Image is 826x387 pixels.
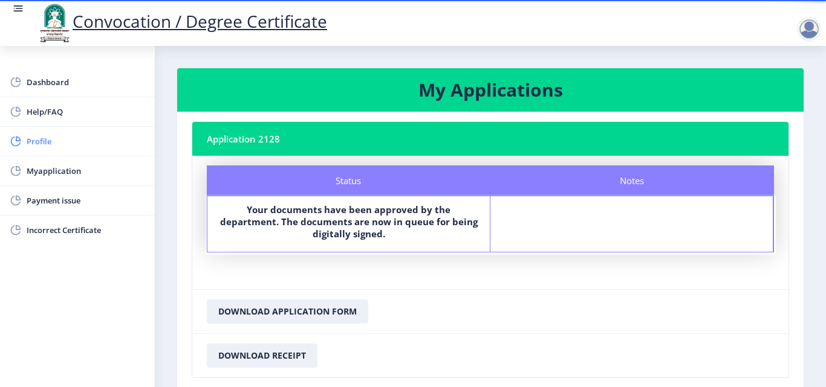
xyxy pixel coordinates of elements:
[27,104,145,119] span: Help/FAQ
[27,193,145,208] span: Payment issue
[220,203,478,240] b: Your documents have been approved by the department. The documents are now in queue for being dig...
[490,165,774,196] div: Notes
[27,164,145,178] span: Myapplication
[36,2,73,43] img: logo
[36,10,327,33] a: Convocation / Degree Certificate
[192,78,789,102] h3: My Applications
[207,344,317,368] button: Download Receipt
[207,299,368,324] button: Download Application Form
[27,223,145,237] span: Incorrect Certificate
[27,134,145,149] span: Profile
[27,75,145,89] span: Dashboard
[192,122,789,156] nb-card-header: Application 2128
[207,165,490,196] div: Status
